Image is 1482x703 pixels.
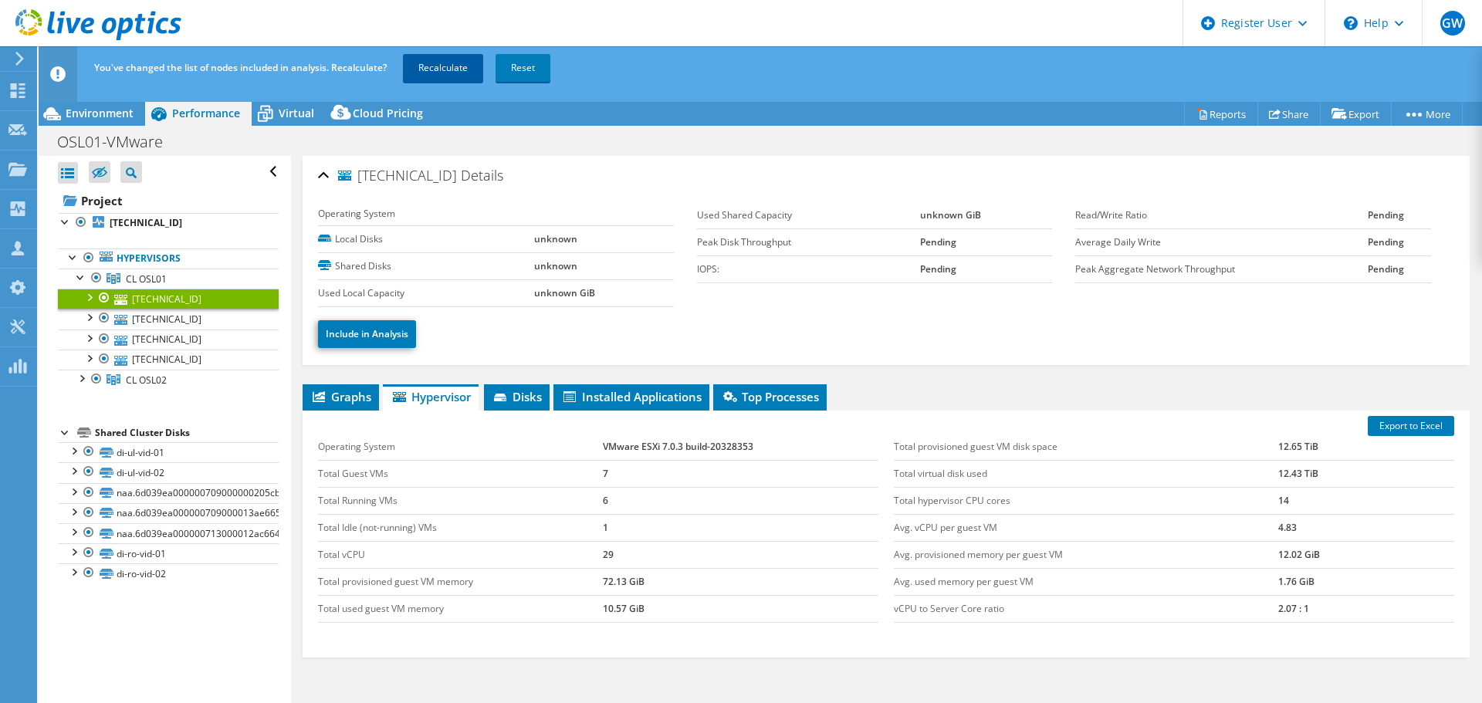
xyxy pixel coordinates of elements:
[1278,541,1454,568] td: 12.02 GiB
[1278,434,1454,461] td: 12.65 TiB
[561,389,702,404] span: Installed Applications
[603,595,878,622] td: 10.57 GiB
[318,206,534,221] label: Operating System
[894,568,1278,595] td: Avg. used memory per guest VM
[697,235,920,250] label: Peak Disk Throughput
[318,541,602,568] td: Total vCPU
[1075,262,1368,277] label: Peak Aggregate Network Throughput
[58,442,279,462] a: di-ul-vid-01
[894,460,1278,487] td: Total virtual disk used
[603,460,878,487] td: 7
[310,389,371,404] span: Graphs
[721,389,819,404] span: Top Processes
[318,232,534,247] label: Local Disks
[391,389,471,404] span: Hypervisor
[58,309,279,329] a: [TECHNICAL_ID]
[279,106,314,120] span: Virtual
[58,483,279,503] a: naa.6d039ea000000709000000205cb63e9a
[603,487,878,514] td: 6
[66,106,134,120] span: Environment
[1368,208,1404,221] b: Pending
[1320,102,1392,126] a: Export
[58,269,279,289] a: CL OSL01
[94,61,387,74] span: You've changed the list of nodes included in analysis. Recalculate?
[50,134,187,150] h1: OSL01-VMware
[58,289,279,309] a: [TECHNICAL_ID]
[318,487,602,514] td: Total Running VMs
[603,434,878,461] td: VMware ESXi 7.0.3 build-20328353
[172,106,240,120] span: Performance
[95,424,279,442] div: Shared Cluster Disks
[1278,487,1454,514] td: 14
[920,262,956,275] b: Pending
[353,106,423,120] span: Cloud Pricing
[534,259,577,272] b: unknown
[318,320,416,348] a: Include in Analysis
[58,523,279,543] a: naa.6d039ea000000713000012ac66441e3e
[697,208,920,223] label: Used Shared Capacity
[126,272,167,286] span: CL OSL01
[318,286,534,301] label: Used Local Capacity
[496,54,550,82] a: Reset
[318,259,534,274] label: Shared Disks
[1075,235,1368,250] label: Average Daily Write
[318,568,602,595] td: Total provisioned guest VM memory
[894,487,1278,514] td: Total hypervisor CPU cores
[534,286,595,299] b: unknown GiB
[126,373,167,387] span: CL OSL02
[58,563,279,583] a: di-ro-vid-02
[1184,102,1258,126] a: Reports
[603,568,878,595] td: 72.13 GiB
[58,370,279,390] a: CL OSL02
[920,235,956,248] b: Pending
[1391,102,1463,126] a: More
[318,434,602,461] td: Operating System
[697,262,920,277] label: IOPS:
[492,389,542,404] span: Disks
[894,595,1278,622] td: vCPU to Server Core ratio
[1368,416,1454,436] a: Export to Excel
[894,541,1278,568] td: Avg. provisioned memory per guest VM
[920,208,981,221] b: unknown GiB
[58,188,279,213] a: Project
[58,330,279,350] a: [TECHNICAL_ID]
[603,514,878,541] td: 1
[58,248,279,269] a: Hypervisors
[58,213,279,233] a: [TECHNICAL_ID]
[58,462,279,482] a: di-ul-vid-02
[1440,11,1465,35] span: GW
[58,503,279,523] a: naa.6d039ea000000709000013ae6656a01d
[1368,235,1404,248] b: Pending
[894,514,1278,541] td: Avg. vCPU per guest VM
[338,168,457,184] span: [TECHNICAL_ID]
[1368,262,1404,275] b: Pending
[1278,595,1454,622] td: 2.07 : 1
[894,434,1278,461] td: Total provisioned guest VM disk space
[534,232,577,245] b: unknown
[403,54,483,82] a: Recalculate
[318,595,602,622] td: Total used guest VM memory
[318,514,602,541] td: Total Idle (not-running) VMs
[1278,514,1454,541] td: 4.83
[1075,208,1368,223] label: Read/Write Ratio
[1278,568,1454,595] td: 1.76 GiB
[318,460,602,487] td: Total Guest VMs
[1278,460,1454,487] td: 12.43 TiB
[603,541,878,568] td: 29
[1257,102,1321,126] a: Share
[58,543,279,563] a: di-ro-vid-01
[58,350,279,370] a: [TECHNICAL_ID]
[1344,16,1358,30] svg: \n
[110,216,182,229] b: [TECHNICAL_ID]
[461,166,503,184] span: Details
